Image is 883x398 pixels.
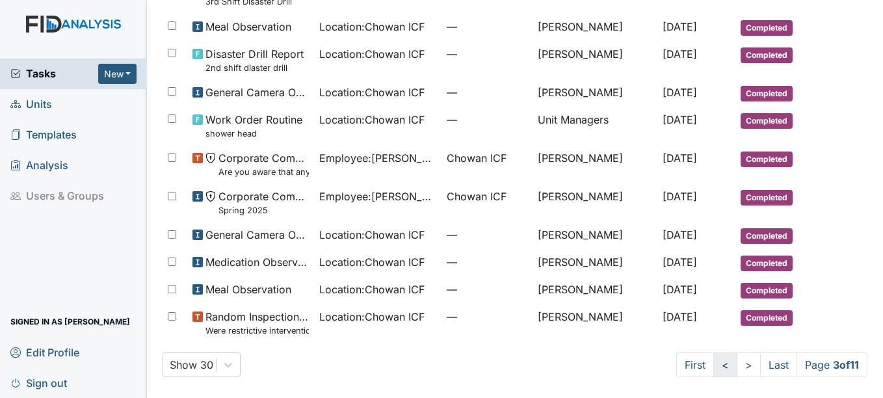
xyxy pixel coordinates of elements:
[737,352,761,377] a: >
[10,155,68,176] span: Analysis
[533,145,657,183] td: [PERSON_NAME]
[205,62,304,74] small: 2nd shift diaster drill
[663,310,697,323] span: [DATE]
[741,190,793,206] span: Completed
[205,309,309,337] span: Random Inspection for Evening Were restrictive interventions used and proper forms completed?
[663,20,697,33] span: [DATE]
[205,325,309,337] small: Were restrictive interventions used and proper forms completed?
[10,125,77,145] span: Templates
[319,189,436,204] span: Employee : [PERSON_NAME]
[663,86,697,99] span: [DATE]
[205,85,309,100] span: General Camera Observation
[205,112,302,140] span: Work Order Routine shower head
[98,64,137,84] button: New
[205,46,304,74] span: Disaster Drill Report 2nd shift diaster drill
[533,14,657,41] td: [PERSON_NAME]
[205,19,291,34] span: Meal Observation
[218,150,309,178] span: Corporate Compliance Are you aware that any physical restraints, contact, hitting or striking of ...
[10,373,67,393] span: Sign out
[741,228,793,244] span: Completed
[533,41,657,79] td: [PERSON_NAME]
[741,283,793,298] span: Completed
[533,107,657,145] td: Unit Managers
[663,47,697,60] span: [DATE]
[741,47,793,63] span: Completed
[447,150,507,166] span: Chowan ICF
[447,227,528,243] span: —
[205,227,309,243] span: General Camera Observation
[447,85,528,100] span: —
[10,94,52,114] span: Units
[533,276,657,304] td: [PERSON_NAME]
[205,254,309,270] span: Medication Observation Checklist
[741,152,793,167] span: Completed
[663,113,697,126] span: [DATE]
[319,46,425,62] span: Location : Chowan ICF
[533,249,657,276] td: [PERSON_NAME]
[447,46,528,62] span: —
[797,352,867,377] span: Page
[319,19,425,34] span: Location : Chowan ICF
[10,342,79,362] span: Edit Profile
[205,127,302,140] small: shower head
[319,254,425,270] span: Location : Chowan ICF
[447,189,507,204] span: Chowan ICF
[447,254,528,270] span: —
[741,256,793,271] span: Completed
[676,352,867,377] nav: task-pagination
[760,352,797,377] a: Last
[170,357,213,373] div: Show 30
[663,152,697,165] span: [DATE]
[447,19,528,34] span: —
[319,282,425,297] span: Location : Chowan ICF
[319,85,425,100] span: Location : Chowan ICF
[319,150,436,166] span: Employee : [PERSON_NAME]
[663,228,697,241] span: [DATE]
[676,352,714,377] a: First
[10,66,98,81] a: Tasks
[833,358,859,371] strong: 3 of 11
[713,352,737,377] a: <
[741,310,793,326] span: Completed
[218,166,309,178] small: Are you aware that any physical restraints, contact, hitting or striking of an individual that is...
[741,20,793,36] span: Completed
[447,282,528,297] span: —
[205,282,291,297] span: Meal Observation
[533,304,657,342] td: [PERSON_NAME]
[663,283,697,296] span: [DATE]
[218,204,309,217] small: Spring 2025
[533,222,657,249] td: [PERSON_NAME]
[319,112,425,127] span: Location : Chowan ICF
[533,79,657,107] td: [PERSON_NAME]
[319,309,425,325] span: Location : Chowan ICF
[741,86,793,101] span: Completed
[218,189,309,217] span: Corporate Compliance Spring 2025
[447,112,528,127] span: —
[10,312,130,332] span: Signed in as [PERSON_NAME]
[663,256,697,269] span: [DATE]
[663,190,697,203] span: [DATE]
[319,227,425,243] span: Location : Chowan ICF
[533,183,657,222] td: [PERSON_NAME]
[447,309,528,325] span: —
[741,113,793,129] span: Completed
